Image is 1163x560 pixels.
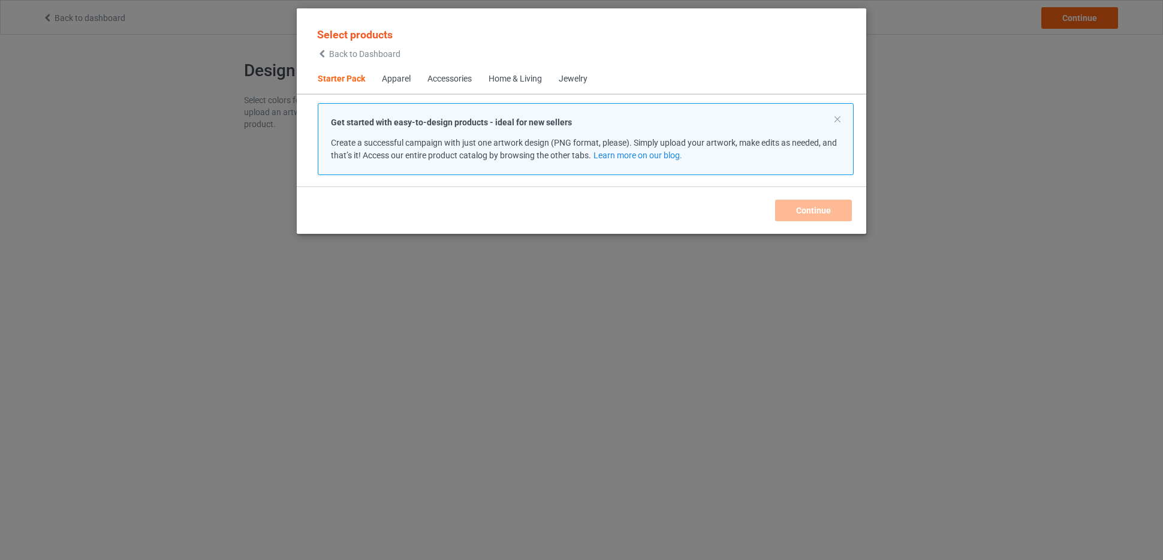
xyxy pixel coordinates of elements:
span: Select products [317,28,393,41]
strong: Get started with easy-to-design products - ideal for new sellers [331,118,572,127]
span: Back to Dashboard [329,49,400,59]
span: Create a successful campaign with just one artwork design (PNG format, please). Simply upload you... [331,138,837,160]
div: Jewelry [559,73,587,85]
div: Home & Living [489,73,542,85]
div: Apparel [382,73,411,85]
span: Starter Pack [309,65,373,94]
div: Accessories [427,73,472,85]
a: Learn more on our blog. [593,150,682,160]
